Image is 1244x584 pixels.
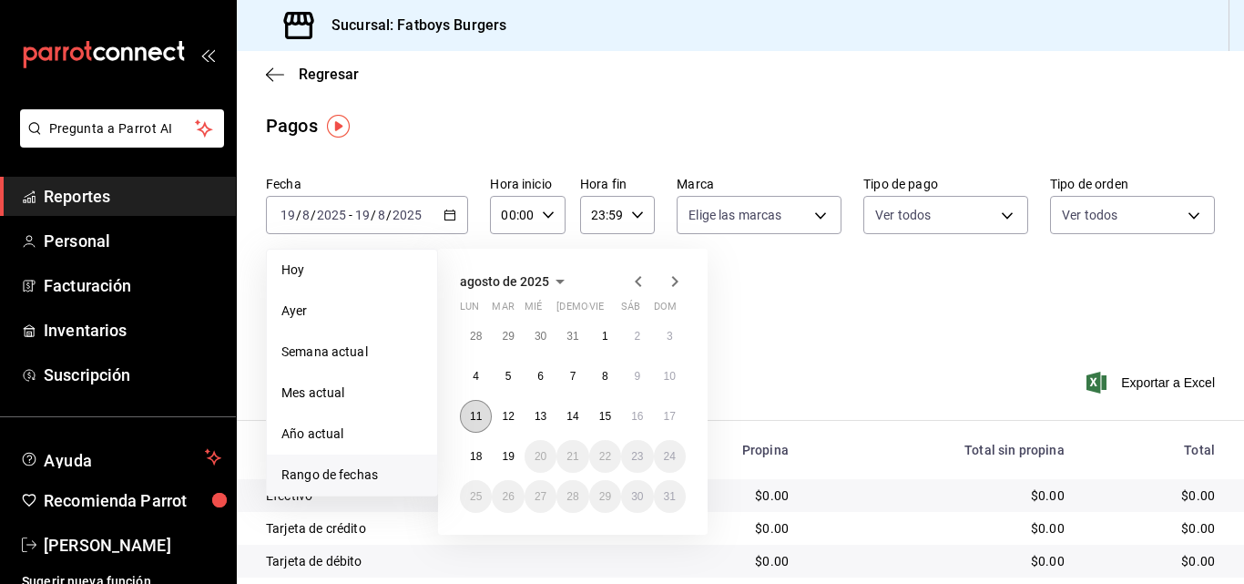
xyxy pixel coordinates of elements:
[349,208,352,222] span: -
[316,208,347,222] input: ----
[580,178,655,190] label: Hora fin
[280,208,296,222] input: --
[44,229,221,253] span: Personal
[535,410,546,423] abbr: 13 de agosto de 2025
[818,519,1065,538] div: $0.00
[664,410,676,423] abbr: 17 de agosto de 2025
[589,440,621,473] button: 22 de agosto de 2025
[535,330,546,343] abbr: 30 de julio de 2025
[386,208,392,222] span: /
[44,318,221,343] span: Inventarios
[654,440,686,473] button: 24 de agosto de 2025
[1094,519,1215,538] div: $0.00
[377,208,386,222] input: --
[492,320,524,353] button: 29 de julio de 2025
[556,440,588,473] button: 21 de agosto de 2025
[460,480,492,513] button: 25 de agosto de 2025
[654,480,686,513] button: 31 de agosto de 2025
[1062,206,1117,224] span: Ver todos
[470,330,482,343] abbr: 28 de julio de 2025
[535,490,546,503] abbr: 27 de agosto de 2025
[621,360,653,393] button: 9 de agosto de 2025
[525,440,556,473] button: 20 de agosto de 2025
[281,466,423,485] span: Rango de fechas
[525,360,556,393] button: 6 de agosto de 2025
[460,301,479,320] abbr: lunes
[44,488,221,513] span: Recomienda Parrot
[654,400,686,433] button: 17 de agosto de 2025
[863,178,1028,190] label: Tipo de pago
[44,273,221,298] span: Facturación
[460,400,492,433] button: 11 de agosto de 2025
[301,208,311,222] input: --
[327,115,350,138] img: Tooltip marker
[281,302,423,321] span: Ayer
[654,301,677,320] abbr: domingo
[460,274,549,289] span: agosto de 2025
[818,552,1065,570] div: $0.00
[502,490,514,503] abbr: 26 de agosto de 2025
[631,490,643,503] abbr: 30 de agosto de 2025
[631,450,643,463] abbr: 23 de agosto de 2025
[556,360,588,393] button: 7 de agosto de 2025
[20,109,224,148] button: Pregunta a Parrot AI
[621,320,653,353] button: 2 de agosto de 2025
[470,490,482,503] abbr: 25 de agosto de 2025
[371,208,376,222] span: /
[266,66,359,83] button: Regresar
[460,360,492,393] button: 4 de agosto de 2025
[566,410,578,423] abbr: 14 de agosto de 2025
[525,301,542,320] abbr: miércoles
[556,320,588,353] button: 31 de julio de 2025
[296,208,301,222] span: /
[621,301,640,320] abbr: sábado
[664,370,676,383] abbr: 10 de agosto de 2025
[266,552,627,570] div: Tarjeta de débito
[317,15,506,36] h3: Sucursal: Fatboys Burgers
[525,400,556,433] button: 13 de agosto de 2025
[44,184,221,209] span: Reportes
[460,271,571,292] button: agosto de 2025
[818,487,1065,505] div: $0.00
[311,208,316,222] span: /
[44,533,221,558] span: [PERSON_NAME]
[492,400,524,433] button: 12 de agosto de 2025
[589,400,621,433] button: 15 de agosto de 2025
[299,66,359,83] span: Regresar
[1094,443,1215,457] div: Total
[599,410,611,423] abbr: 15 de agosto de 2025
[266,178,468,190] label: Fecha
[631,410,643,423] abbr: 16 de agosto de 2025
[490,178,565,190] label: Hora inicio
[589,480,621,513] button: 29 de agosto de 2025
[556,480,588,513] button: 28 de agosto de 2025
[44,446,198,468] span: Ayuda
[354,208,371,222] input: --
[1094,487,1215,505] div: $0.00
[460,440,492,473] button: 18 de agosto de 2025
[505,370,512,383] abbr: 5 de agosto de 2025
[470,410,482,423] abbr: 11 de agosto de 2025
[589,301,604,320] abbr: viernes
[621,480,653,513] button: 30 de agosto de 2025
[266,519,627,538] div: Tarjeta de crédito
[602,370,608,383] abbr: 8 de agosto de 2025
[599,490,611,503] abbr: 29 de agosto de 2025
[566,330,578,343] abbr: 31 de julio de 2025
[566,490,578,503] abbr: 28 de agosto de 2025
[1094,552,1215,570] div: $0.00
[566,450,578,463] abbr: 21 de agosto de 2025
[473,370,479,383] abbr: 4 de agosto de 2025
[664,450,676,463] abbr: 24 de agosto de 2025
[492,440,524,473] button: 19 de agosto de 2025
[460,320,492,353] button: 28 de julio de 2025
[1090,372,1215,394] span: Exportar a Excel
[818,443,1065,457] div: Total sin propina
[502,330,514,343] abbr: 29 de julio de 2025
[634,370,640,383] abbr: 9 de agosto de 2025
[49,119,196,138] span: Pregunta a Parrot AI
[525,480,556,513] button: 27 de agosto de 2025
[621,440,653,473] button: 23 de agosto de 2025
[470,450,482,463] abbr: 18 de agosto de 2025
[502,410,514,423] abbr: 12 de agosto de 2025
